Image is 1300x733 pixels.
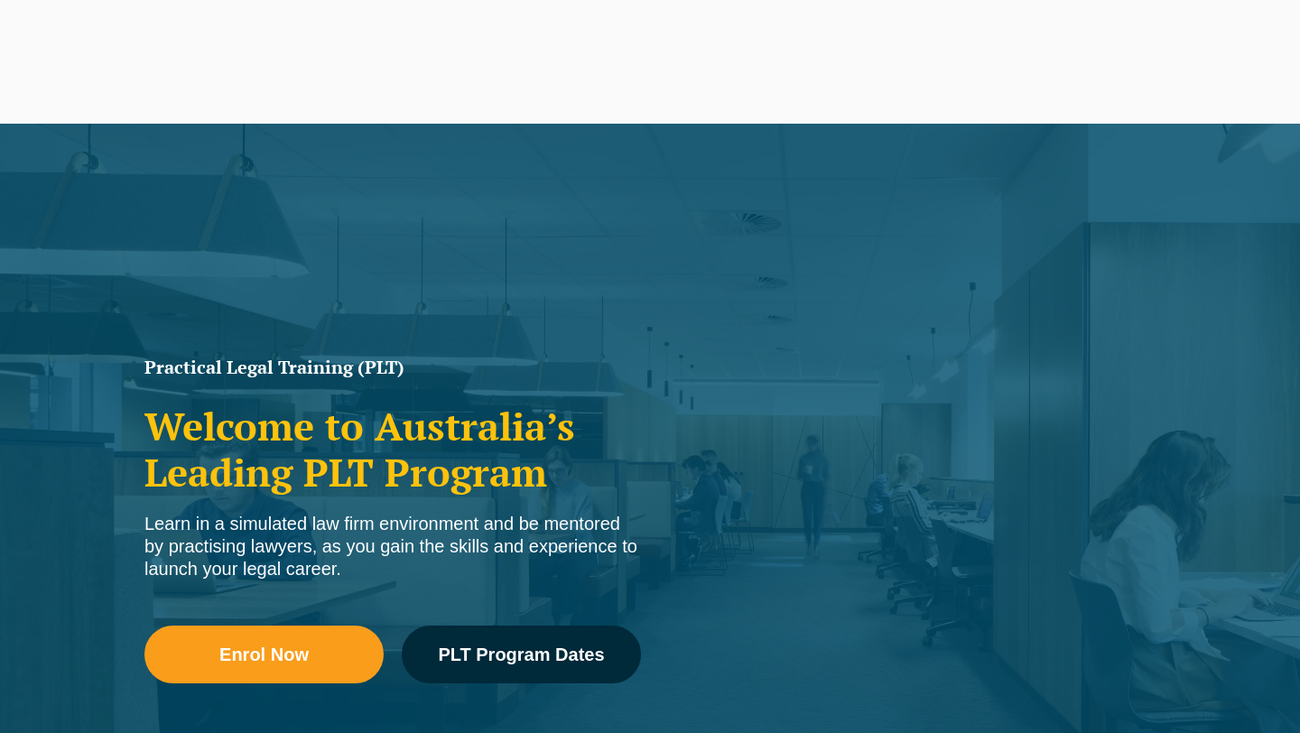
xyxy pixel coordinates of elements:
[144,513,641,580] div: Learn in a simulated law firm environment and be mentored by practising lawyers, as you gain the ...
[438,645,604,663] span: PLT Program Dates
[144,404,641,495] h2: Welcome to Australia’s Leading PLT Program
[144,626,384,683] a: Enrol Now
[402,626,641,683] a: PLT Program Dates
[219,645,309,663] span: Enrol Now
[144,358,641,376] h1: Practical Legal Training (PLT)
